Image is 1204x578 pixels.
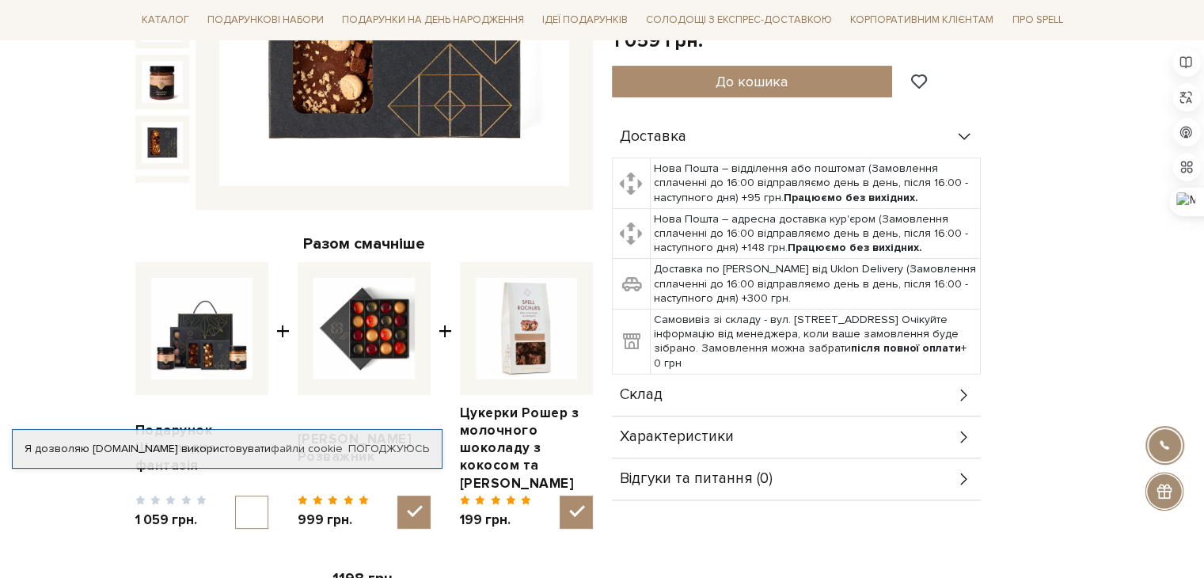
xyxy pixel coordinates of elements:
[439,262,452,529] span: +
[142,61,183,102] img: Подарунок Шоколадна фантазія
[650,208,980,259] td: Нова Пошта – адресна доставка кур'єром (Замовлення сплаченні до 16:00 відправляємо день в день, п...
[201,8,330,32] a: Подарункові набори
[640,6,838,33] a: Солодощі з експрес-доставкою
[276,262,290,529] span: +
[271,442,343,455] a: файли cookie
[460,511,532,529] span: 199 грн.
[784,191,918,204] b: Працюємо без вихідних.
[348,442,429,456] a: Погоджуюсь
[135,8,196,32] a: Каталог
[336,8,530,32] a: Подарунки на День народження
[135,511,207,529] span: 1 059 грн.
[620,472,773,486] span: Відгуки та питання (0)
[476,278,577,379] img: Цукерки Рошер з молочного шоколаду з кокосом та мигдалем
[536,8,634,32] a: Ідеї подарунків
[142,182,183,223] img: Подарунок Шоколадна фантазія
[844,8,1000,32] a: Корпоративним клієнтам
[612,29,703,53] div: 1 059 грн.
[620,130,686,144] span: Доставка
[1005,8,1069,32] a: Про Spell
[135,234,593,254] div: Разом смачніше
[135,422,268,474] a: Подарунок Шоколадна фантазія
[142,122,183,163] img: Подарунок Шоколадна фантазія
[650,259,980,310] td: Доставка по [PERSON_NAME] від Uklon Delivery (Замовлення сплаченні до 16:00 відправляємо день в д...
[650,158,980,209] td: Нова Пошта – відділення або поштомат (Замовлення сплаченні до 16:00 відправляємо день в день, піс...
[612,66,893,97] button: До кошика
[298,511,370,529] span: 999 грн.
[313,278,415,379] img: Сет цукерок Розважник
[151,278,253,379] img: Подарунок Шоколадна фантазія
[851,341,961,355] b: після повної оплати
[788,241,922,254] b: Працюємо без вихідних.
[716,73,788,90] span: До кошика
[13,442,442,456] div: Я дозволяю [DOMAIN_NAME] використовувати
[620,430,734,444] span: Характеристики
[460,405,593,492] a: Цукерки Рошер з молочного шоколаду з кокосом та [PERSON_NAME]
[620,388,663,402] span: Склад
[650,310,980,375] td: Самовивіз зі складу - вул. [STREET_ADDRESS] Очікуйте інформацію від менеджера, коли ваше замовлен...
